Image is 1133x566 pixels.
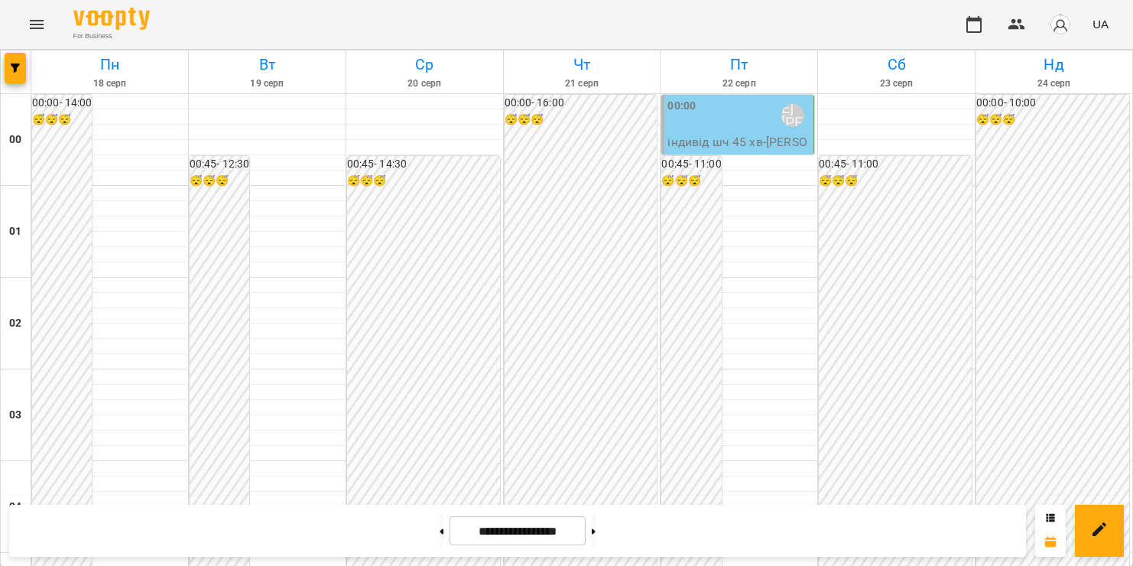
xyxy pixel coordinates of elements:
[9,407,21,424] h6: 03
[34,53,186,76] h6: Пн
[976,112,1129,128] h6: 😴😴😴
[820,53,972,76] h6: Сб
[978,53,1130,76] h6: Нд
[32,112,92,128] h6: 😴😴😴
[73,8,150,30] img: Voopty Logo
[18,6,55,43] button: Menu
[349,76,501,91] h6: 20 серп
[190,156,249,173] h6: 00:45 - 12:30
[9,223,21,240] h6: 01
[347,173,500,190] h6: 😴😴😴
[819,156,972,173] h6: 00:45 - 11:00
[506,53,658,76] h6: Чт
[347,156,500,173] h6: 00:45 - 14:30
[978,76,1130,91] h6: 24 серп
[781,104,804,127] div: Зверєва Анастасія
[349,53,501,76] h6: Ср
[190,173,249,190] h6: 😴😴😴
[505,95,657,112] h6: 00:00 - 16:00
[32,95,92,112] h6: 00:00 - 14:00
[820,76,972,91] h6: 23 серп
[819,173,972,190] h6: 😴😴😴
[976,95,1129,112] h6: 00:00 - 10:00
[191,76,343,91] h6: 19 серп
[661,156,721,173] h6: 00:45 - 11:00
[73,31,150,41] span: For Business
[1050,14,1071,35] img: avatar_s.png
[9,132,21,148] h6: 00
[505,112,657,128] h6: 😴😴😴
[1092,16,1109,32] span: UA
[506,76,658,91] h6: 21 серп
[1086,10,1115,38] button: UA
[9,315,21,332] h6: 02
[661,173,721,190] h6: 😴😴😴
[34,76,186,91] h6: 18 серп
[667,98,696,115] label: 00:00
[663,53,815,76] h6: Пт
[663,76,815,91] h6: 22 серп
[191,53,343,76] h6: Вт
[667,133,810,169] p: індивід шч 45 хв - [PERSON_NAME]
